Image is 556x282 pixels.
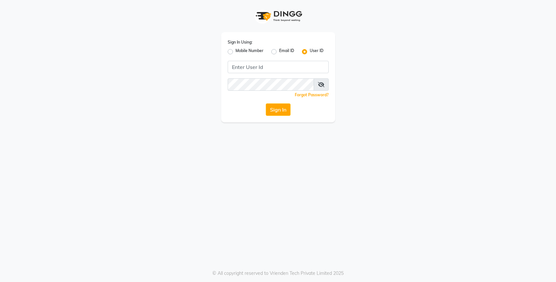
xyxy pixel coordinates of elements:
[228,78,314,91] input: Username
[279,48,294,56] label: Email ID
[310,48,323,56] label: User ID
[295,92,329,97] a: Forgot Password?
[228,61,329,73] input: Username
[235,48,264,56] label: Mobile Number
[228,39,252,45] label: Sign In Using:
[252,7,304,26] img: logo1.svg
[266,103,291,116] button: Sign In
